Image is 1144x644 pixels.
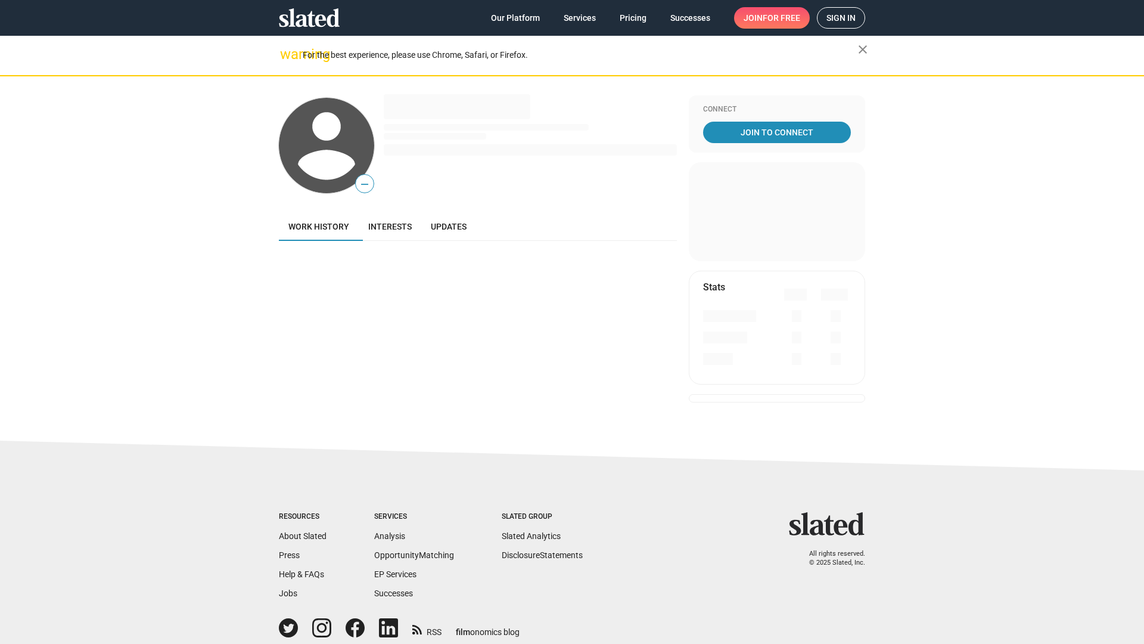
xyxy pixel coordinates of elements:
a: EP Services [374,569,416,579]
a: Help & FAQs [279,569,324,579]
a: DisclosureStatements [502,550,583,560]
a: Jobs [279,589,297,598]
span: for free [763,7,800,29]
div: Resources [279,512,327,522]
a: OpportunityMatching [374,550,454,560]
span: Join [744,7,800,29]
div: Slated Group [502,512,583,522]
a: Pricing [610,7,656,29]
span: Sign in [826,8,856,28]
a: Press [279,550,300,560]
span: Interests [368,222,412,231]
a: Joinfor free [734,7,810,29]
p: All rights reserved. © 2025 Slated, Inc. [797,550,865,567]
mat-card-title: Stats [703,281,725,293]
span: Join To Connect [705,122,848,143]
a: filmonomics blog [456,617,520,638]
span: Services [564,7,596,29]
a: Slated Analytics [502,531,561,541]
a: Successes [661,7,720,29]
a: Services [554,7,605,29]
a: Work history [279,212,359,241]
span: Successes [670,7,710,29]
span: Work history [288,222,349,231]
span: Updates [431,222,467,231]
a: Successes [374,589,413,598]
div: Connect [703,105,851,114]
mat-icon: close [856,42,870,57]
a: Updates [421,212,476,241]
span: Our Platform [491,7,540,29]
span: — [356,177,374,192]
a: Sign in [817,7,865,29]
a: Analysis [374,531,405,541]
span: Pricing [620,7,646,29]
a: Our Platform [481,7,549,29]
span: film [456,627,470,637]
a: About Slated [279,531,327,541]
div: Services [374,512,454,522]
a: Interests [359,212,421,241]
a: Join To Connect [703,122,851,143]
mat-icon: warning [280,47,294,61]
div: For the best experience, please use Chrome, Safari, or Firefox. [303,47,858,63]
a: RSS [412,620,442,638]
